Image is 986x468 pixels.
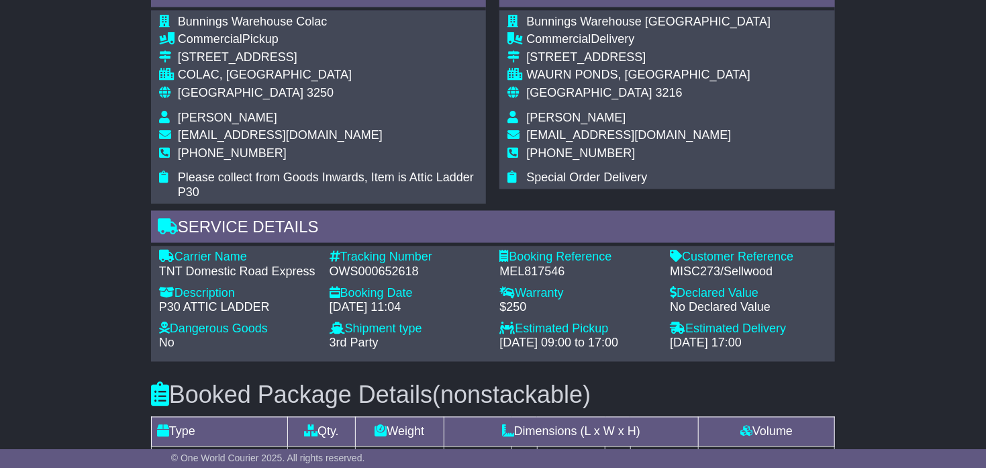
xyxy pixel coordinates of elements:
[499,301,656,316] div: $250
[159,265,316,280] div: TNT Domestic Road Express
[330,265,487,280] div: OWS000652618
[670,287,827,301] div: Declared Value
[159,336,175,350] span: No
[356,417,444,447] td: Weight
[699,417,835,447] td: Volume
[432,381,591,409] span: (nonstackable)
[526,15,771,28] span: Bunnings Warehouse [GEOGRAPHIC_DATA]
[178,32,242,46] span: Commercial
[526,32,771,47] div: Delivery
[670,301,827,316] div: No Declared Value
[499,336,656,351] div: [DATE] 09:00 to 17:00
[178,32,479,47] div: Pickup
[159,287,316,301] div: Description
[178,86,303,99] span: [GEOGRAPHIC_DATA]
[151,211,835,247] div: Service Details
[670,336,827,351] div: [DATE] 17:00
[151,382,835,409] h3: Booked Package Details
[178,146,287,160] span: [PHONE_NUMBER]
[499,265,656,280] div: MEL817546
[171,453,365,463] span: © One World Courier 2025. All rights reserved.
[526,68,771,83] div: WAURN PONDS, [GEOGRAPHIC_DATA]
[526,32,591,46] span: Commercial
[330,287,487,301] div: Booking Date
[526,111,626,124] span: [PERSON_NAME]
[178,15,327,28] span: Bunnings Warehouse Colac
[330,250,487,265] div: Tracking Number
[670,322,827,337] div: Estimated Delivery
[151,417,287,447] td: Type
[330,336,379,350] span: 3rd Party
[178,50,479,65] div: [STREET_ADDRESS]
[499,287,656,301] div: Warranty
[526,86,652,99] span: [GEOGRAPHIC_DATA]
[159,322,316,337] div: Dangerous Goods
[287,417,355,447] td: Qty.
[330,322,487,337] div: Shipment type
[499,250,656,265] div: Booking Reference
[159,301,316,316] div: P30 ATTIC LADDER
[178,128,383,142] span: [EMAIL_ADDRESS][DOMAIN_NAME]
[444,417,699,447] td: Dimensions (L x W x H)
[178,111,277,124] span: [PERSON_NAME]
[526,50,771,65] div: [STREET_ADDRESS]
[670,250,827,265] div: Customer Reference
[178,68,479,83] div: COLAC, [GEOGRAPHIC_DATA]
[526,171,647,184] span: Special Order Delivery
[656,86,683,99] span: 3216
[670,265,827,280] div: MISC273/Sellwood
[330,301,487,316] div: [DATE] 11:04
[499,322,656,337] div: Estimated Pickup
[526,146,635,160] span: [PHONE_NUMBER]
[159,250,316,265] div: Carrier Name
[178,171,474,199] span: Please collect from Goods Inwards, Item is Attic Ladder P30
[526,128,731,142] span: [EMAIL_ADDRESS][DOMAIN_NAME]
[307,86,334,99] span: 3250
